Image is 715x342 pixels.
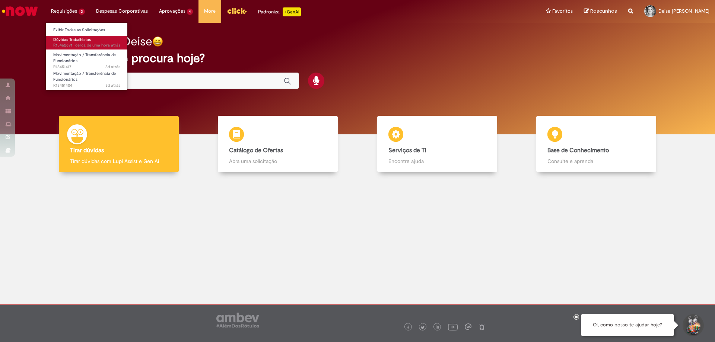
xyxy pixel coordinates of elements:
[70,157,168,165] p: Tirar dúvidas com Lupi Assist e Gen Ai
[547,157,645,165] p: Consulte e aprenda
[552,7,573,15] span: Favoritos
[53,71,116,82] span: Movimentação / Transferência de Funcionários
[53,64,120,70] span: R13451417
[204,7,216,15] span: More
[388,147,426,154] b: Serviços de TI
[283,7,301,16] p: +GenAi
[1,4,39,19] img: ServiceNow
[51,7,77,15] span: Requisições
[421,326,425,329] img: logo_footer_twitter.png
[406,326,410,329] img: logo_footer_facebook.png
[45,22,128,90] ul: Requisições
[96,7,148,15] span: Despesas Corporativas
[46,26,128,34] a: Exibir Todas as Solicitações
[105,64,120,70] span: 3d atrás
[258,7,301,16] div: Padroniza
[436,325,439,330] img: logo_footer_linkedin.png
[517,116,676,173] a: Base de Conhecimento Consulte e aprenda
[448,322,458,332] img: logo_footer_youtube.png
[547,147,609,154] b: Base de Conhecimento
[581,314,674,336] div: Oi, como posso te ajudar hoje?
[681,314,704,336] button: Iniciar Conversa de Suporte
[53,37,91,42] span: Dúvidas Trabalhistas
[39,116,198,173] a: Tirar dúvidas Tirar dúvidas com Lupi Assist e Gen Ai
[75,42,120,48] span: cerca de uma hora atrás
[658,8,709,14] span: Deise [PERSON_NAME]
[187,9,193,15] span: 4
[46,51,128,67] a: Aberto R13451417 : Movimentação / Transferência de Funcionários
[479,323,485,330] img: logo_footer_naosei.png
[357,116,517,173] a: Serviços de TI Encontre ajuda
[229,147,283,154] b: Catálogo de Ofertas
[105,64,120,70] time: 27/08/2025 10:20:51
[75,42,120,48] time: 29/08/2025 14:33:56
[105,83,120,88] time: 27/08/2025 10:19:30
[388,157,486,165] p: Encontre ajuda
[79,9,85,15] span: 3
[53,42,120,48] span: R13462691
[590,7,617,15] span: Rascunhos
[227,5,247,16] img: click_logo_yellow_360x200.png
[53,52,116,64] span: Movimentação / Transferência de Funcionários
[152,36,163,47] img: happy-face.png
[159,7,185,15] span: Aprovações
[229,157,327,165] p: Abra uma solicitação
[584,8,617,15] a: Rascunhos
[198,116,358,173] a: Catálogo de Ofertas Abra uma solicitação
[46,70,128,86] a: Aberto R13451404 : Movimentação / Transferência de Funcionários
[465,323,471,330] img: logo_footer_workplace.png
[53,83,120,89] span: R13451404
[105,83,120,88] span: 3d atrás
[216,313,259,327] img: logo_footer_ambev_rotulo_gray.png
[64,52,651,65] h2: O que você procura hoje?
[70,147,104,154] b: Tirar dúvidas
[46,36,128,49] a: Aberto R13462691 : Dúvidas Trabalhistas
